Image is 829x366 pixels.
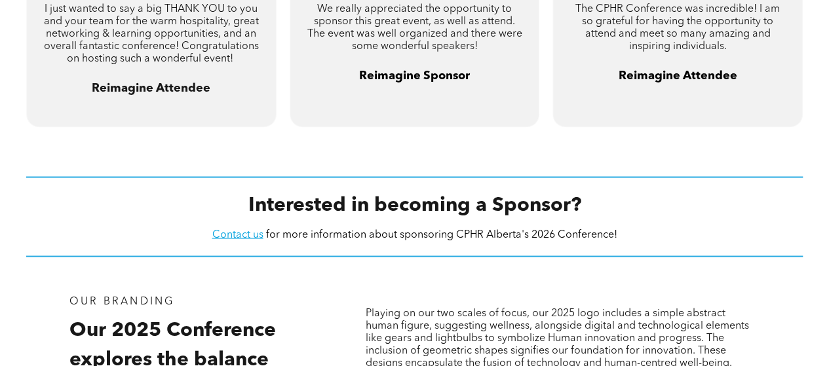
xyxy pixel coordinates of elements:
span: Reimagine Attendee [92,82,210,94]
span: Reimagine Attendee [619,70,737,82]
span: Interested in becoming a Sponsor? [248,195,581,215]
span: I just wanted to say a big THANK YOU to you and your team for the warm hospitality, great network... [44,4,259,64]
span: Our Branding [69,296,174,306]
span: Reimagine Sponsor [359,70,470,82]
a: Contact us [212,229,263,240]
span: The CPHR Conference was incredible! I am so grateful for having the opportunity to attend and mee... [575,4,780,52]
span: We really appreciated the opportunity to sponsor this great event, as well as attend. The event w... [307,4,522,52]
span: for more information about sponsoring CPHR Alberta's 2026 Conference! [266,229,617,240]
